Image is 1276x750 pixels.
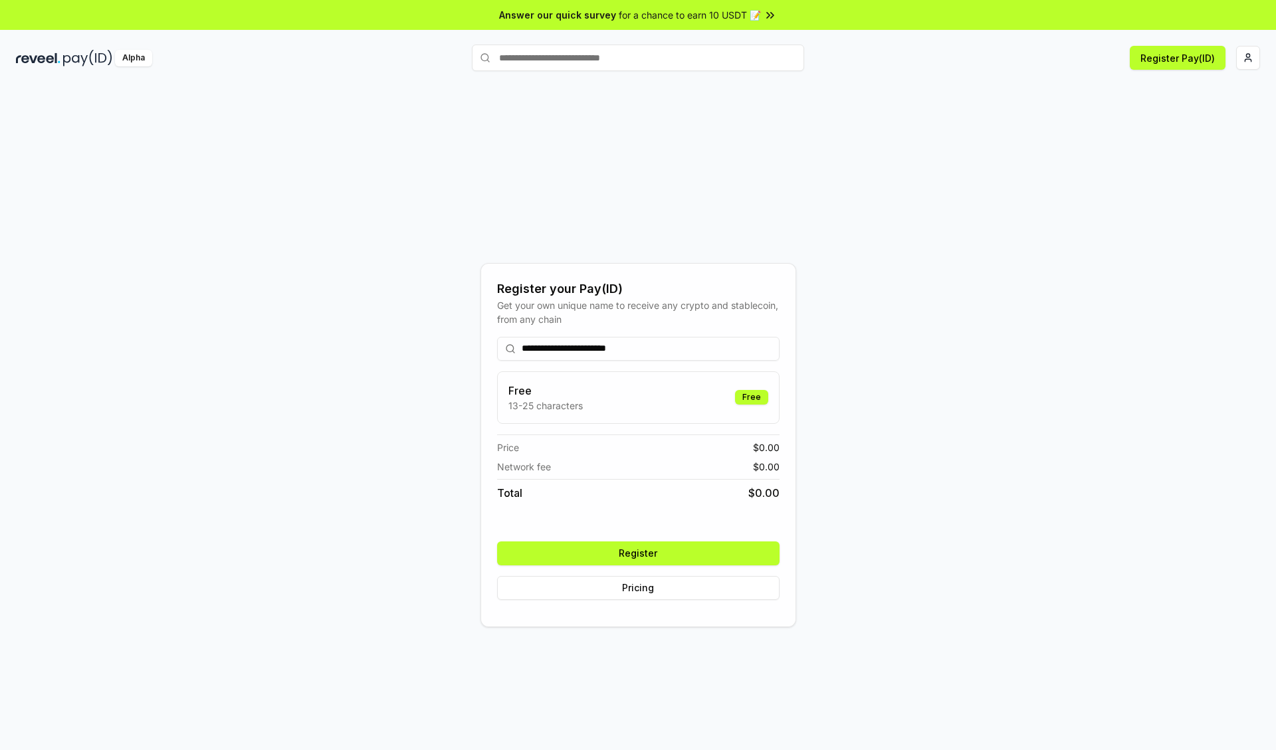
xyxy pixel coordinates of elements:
[497,280,780,298] div: Register your Pay(ID)
[497,440,519,454] span: Price
[497,298,780,326] div: Get your own unique name to receive any crypto and stablecoin, from any chain
[63,50,112,66] img: pay_id
[497,460,551,474] span: Network fee
[497,485,522,501] span: Total
[16,50,60,66] img: reveel_dark
[753,460,780,474] span: $ 0.00
[619,8,761,22] span: for a chance to earn 10 USDT 📝
[735,390,768,405] div: Free
[497,541,780,565] button: Register
[508,383,583,399] h3: Free
[115,50,152,66] div: Alpha
[748,485,780,501] span: $ 0.00
[508,399,583,413] p: 13-25 characters
[1130,46,1225,70] button: Register Pay(ID)
[497,576,780,600] button: Pricing
[499,8,616,22] span: Answer our quick survey
[753,440,780,454] span: $ 0.00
